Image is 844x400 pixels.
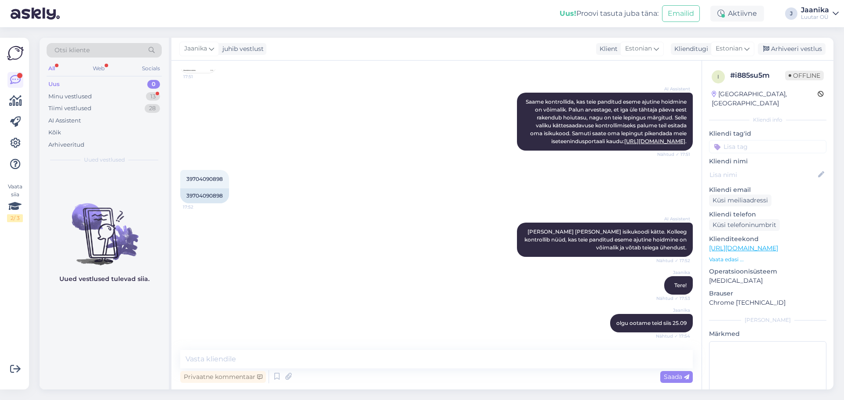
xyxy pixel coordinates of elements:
[146,92,160,101] div: 13
[7,214,23,222] div: 2 / 3
[55,46,90,55] span: Otsi kliente
[526,98,688,144] span: Saame kontrollida, kas teie panditud eseme ajutine hoidmine on võimalik. Palun arvestage, et iga ...
[709,195,771,206] div: Küsi meiliaadressi
[674,282,687,288] span: Tere!
[219,44,264,54] div: juhib vestlust
[662,5,700,22] button: Emailid
[709,276,826,285] p: [MEDICAL_DATA]
[657,86,690,92] span: AI Assistent
[671,44,708,54] div: Klienditugi
[709,185,826,195] p: Kliendi email
[47,63,57,74] div: All
[656,333,690,339] span: Nähtud ✓ 17:54
[709,234,826,244] p: Klienditeekond
[717,73,719,80] span: i
[709,289,826,298] p: Brauser
[785,7,797,20] div: J
[710,6,764,22] div: Aktiivne
[184,44,207,54] span: Jaanika
[147,80,160,89] div: 0
[616,320,687,326] span: olgu ootame teid siis 25.09
[656,257,690,264] span: Nähtud ✓ 17:52
[709,140,826,153] input: Lisa tag
[709,298,826,307] p: Chrome [TECHNICAL_ID]
[709,129,826,138] p: Kliendi tag'id
[785,71,824,80] span: Offline
[758,43,826,55] div: Arhiveeri vestlus
[48,116,81,125] div: AI Assistent
[48,128,61,137] div: Kõik
[801,7,839,21] a: JaanikaLuutar OÜ
[524,228,688,251] span: [PERSON_NAME] [PERSON_NAME] isikukoodi kätte. Kolleeg kontrollib nüüd, kas teie panditud eseme aj...
[657,151,690,158] span: Nähtud ✓ 17:51
[596,44,618,54] div: Klient
[716,44,742,54] span: Estonian
[656,295,690,302] span: Nähtud ✓ 17:53
[560,9,576,18] b: Uus!
[709,170,816,180] input: Lisa nimi
[186,176,223,182] span: 39704090898
[657,269,690,276] span: Jaanika
[664,373,689,381] span: Saada
[709,316,826,324] div: [PERSON_NAME]
[183,73,216,80] span: 17:51
[140,63,162,74] div: Socials
[183,204,216,210] span: 17:52
[91,63,106,74] div: Web
[709,244,778,252] a: [URL][DOMAIN_NAME]
[657,216,690,222] span: AI Assistent
[48,104,91,113] div: Tiimi vestlused
[709,116,826,124] div: Kliendi info
[709,157,826,166] p: Kliendi nimi
[180,188,229,203] div: 39704090898
[624,138,685,144] a: [URL][DOMAIN_NAME]
[48,141,84,149] div: Arhiveeritud
[625,44,652,54] span: Estonian
[48,92,92,101] div: Minu vestlused
[709,256,826,263] p: Vaata edasi ...
[145,104,160,113] div: 28
[801,14,829,21] div: Luutar OÜ
[801,7,829,14] div: Jaanika
[40,187,169,267] img: No chats
[180,371,266,383] div: Privaatne kommentaar
[712,90,818,108] div: [GEOGRAPHIC_DATA], [GEOGRAPHIC_DATA]
[709,219,780,231] div: Küsi telefoninumbrit
[657,307,690,314] span: Jaanika
[59,274,149,284] p: Uued vestlused tulevad siia.
[7,45,24,61] img: Askly Logo
[709,267,826,276] p: Operatsioonisüsteem
[84,156,125,164] span: Uued vestlused
[730,70,785,81] div: # i885su5m
[560,8,658,19] div: Proovi tasuta juba täna:
[7,183,23,222] div: Vaata siia
[709,329,826,339] p: Märkmed
[48,80,60,89] div: Uus
[709,210,826,219] p: Kliendi telefon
